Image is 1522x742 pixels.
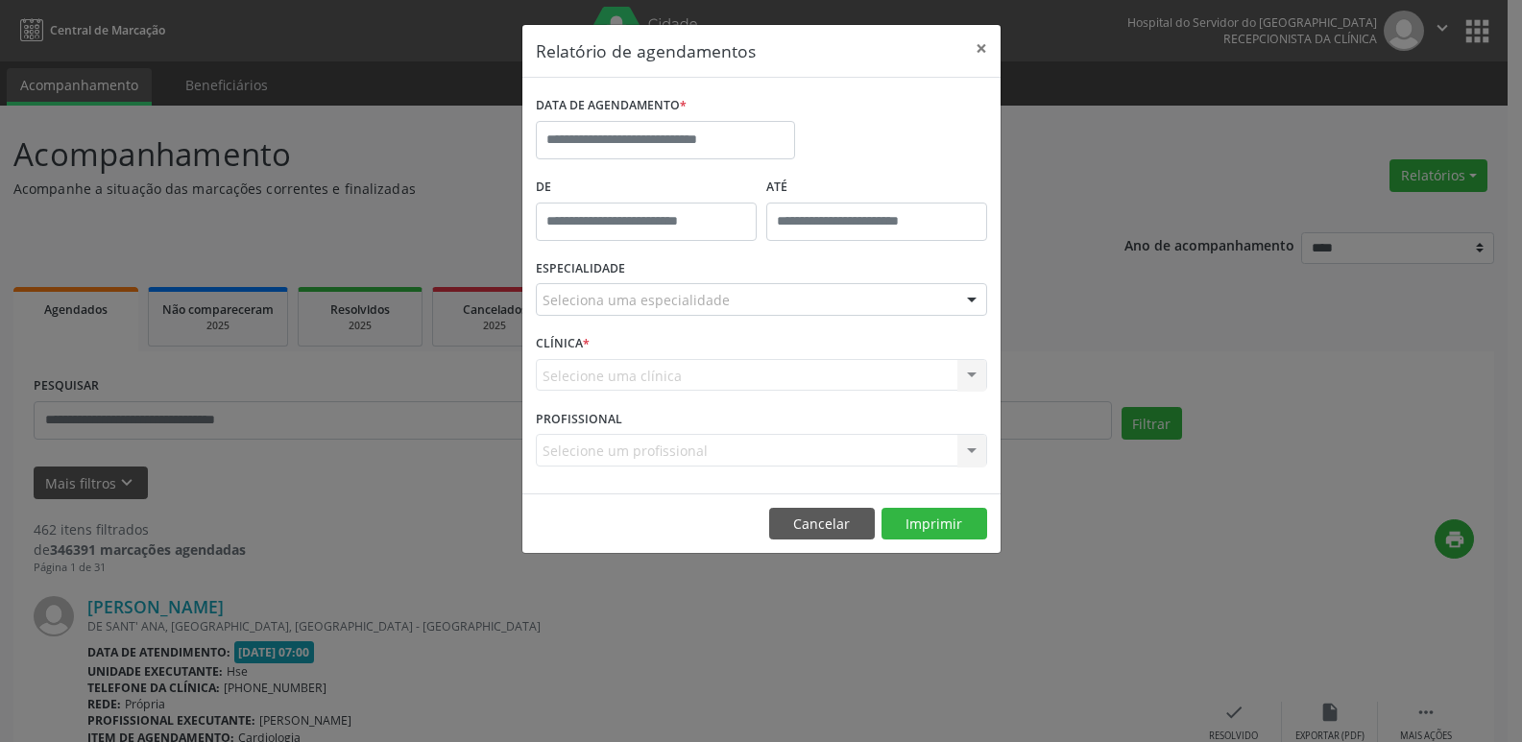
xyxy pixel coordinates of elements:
[536,254,625,284] label: ESPECIALIDADE
[962,25,1001,72] button: Close
[536,91,687,121] label: DATA DE AGENDAMENTO
[543,290,730,310] span: Seleciona uma especialidade
[882,508,987,540] button: Imprimir
[536,404,622,434] label: PROFISSIONAL
[536,38,756,63] h5: Relatório de agendamentos
[536,173,757,203] label: De
[536,329,590,359] label: CLÍNICA
[766,173,987,203] label: ATÉ
[769,508,875,540] button: Cancelar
